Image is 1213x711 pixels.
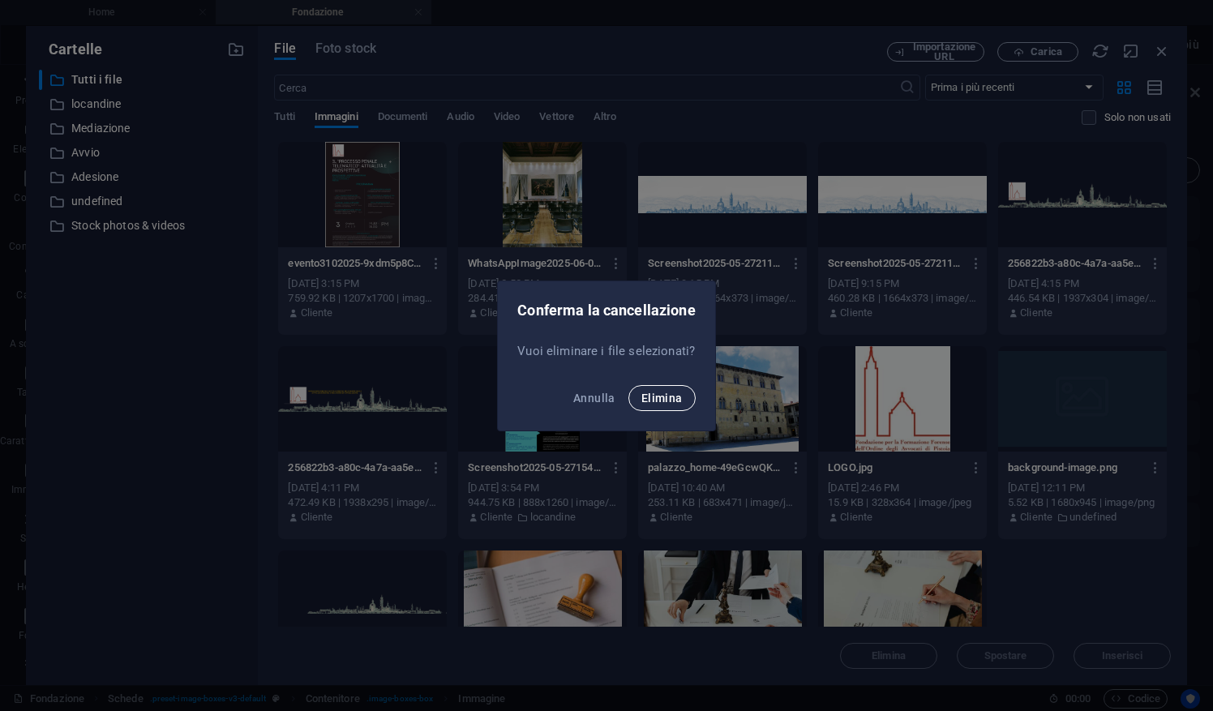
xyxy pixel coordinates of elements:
button: Elimina [628,385,696,411]
span: Annulla [573,392,615,405]
h2: Conferma la cancellazione [517,301,695,320]
p: Vuoi eliminare i file selezionati? [517,343,695,359]
button: Annulla [567,385,622,411]
span: Elimina [641,392,683,405]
